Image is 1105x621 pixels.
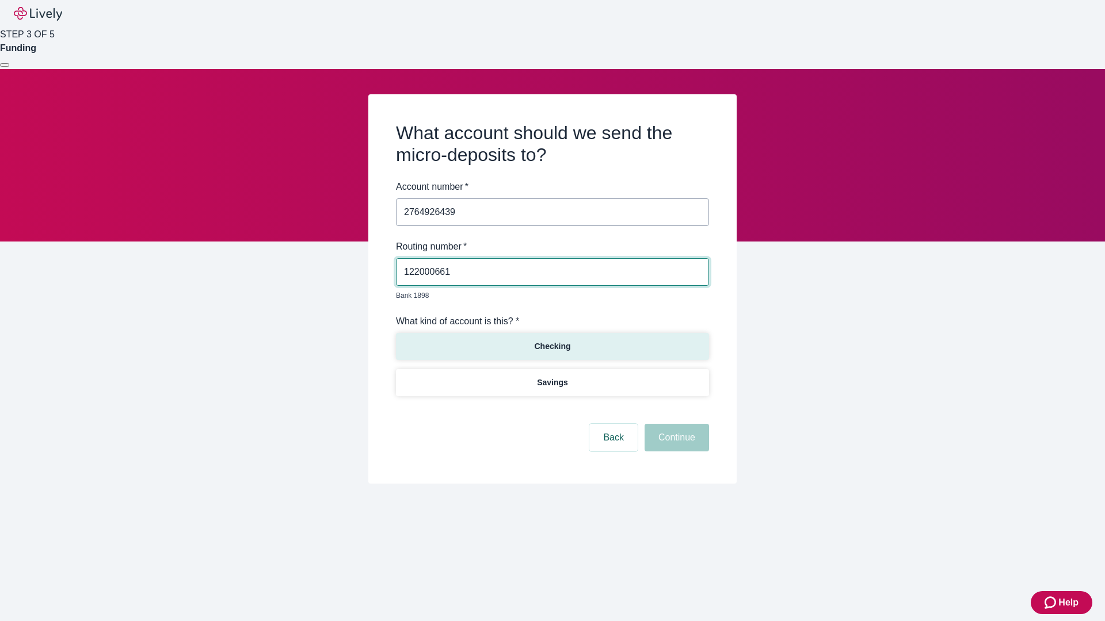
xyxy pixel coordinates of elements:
label: Account number [396,180,468,194]
button: Checking [396,333,709,360]
p: Savings [537,377,568,389]
button: Zendesk support iconHelp [1031,591,1092,614]
label: Routing number [396,240,467,254]
button: Savings [396,369,709,396]
p: Bank 1898 [396,290,701,301]
span: Help [1058,596,1079,609]
p: Checking [534,340,570,352]
label: What kind of account is this? * [396,315,519,328]
svg: Zendesk support icon [1045,596,1058,609]
img: Lively [14,7,62,21]
h2: What account should we send the micro-deposits to? [396,122,709,166]
button: Back [589,424,638,451]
